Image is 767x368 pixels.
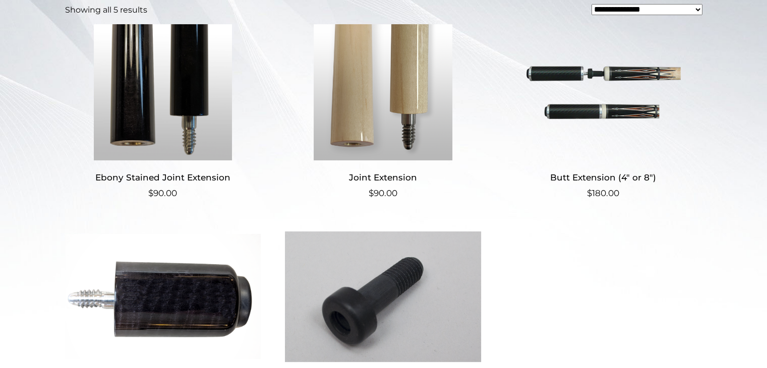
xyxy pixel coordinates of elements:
[587,188,592,198] span: $
[369,188,397,198] bdi: 90.00
[65,168,261,187] h2: Ebony Stained Joint Extension
[148,188,153,198] span: $
[505,24,701,200] a: Butt Extension (4″ or 8″) $180.00
[592,4,702,15] select: Shop order
[505,24,701,160] img: Butt Extension (4" or 8")
[505,168,701,187] h2: Butt Extension (4″ or 8″)
[285,168,481,187] h2: Joint Extension
[285,228,481,364] img: Butt Extension Plug
[65,228,261,364] img: 2" Butt Extension
[587,188,619,198] bdi: 180.00
[65,4,147,16] p: Showing all 5 results
[65,24,261,200] a: Ebony Stained Joint Extension $90.00
[369,188,374,198] span: $
[148,188,177,198] bdi: 90.00
[285,24,481,160] img: Joint Extension
[65,24,261,160] img: Ebony Stained Joint Extension
[285,24,481,200] a: Joint Extension $90.00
